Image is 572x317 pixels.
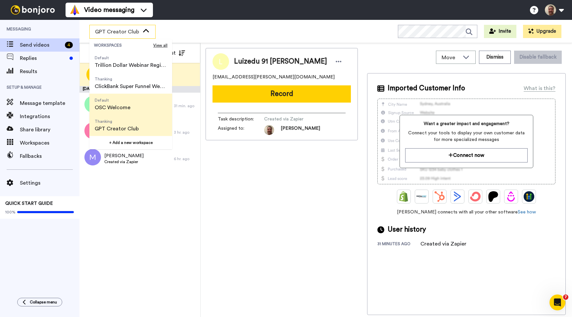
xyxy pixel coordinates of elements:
span: 100% [5,209,16,215]
span: Connect your tools to display your own customer data for more specialized messages [405,130,527,143]
button: Connect now [405,148,527,162]
span: Replies [20,54,67,62]
div: 6 hr. ago [174,156,197,161]
img: GoHighLevel [524,191,534,202]
span: Move [442,54,459,62]
img: Ontraport [416,191,427,202]
span: GPT Creator Club [95,125,139,133]
button: Disable fallback [514,51,562,64]
span: Thanking [95,119,139,124]
span: Settings [20,179,79,187]
div: What is this? [524,84,555,92]
span: Thanking [95,76,167,82]
button: Collapse menu [17,298,62,306]
img: s.png [84,122,101,139]
span: GPT Creator Club [95,28,139,36]
span: View all [153,43,167,48]
span: Share library [20,126,79,134]
span: [PERSON_NAME] [281,125,320,135]
span: ClickBank Super Funnel Webinar Registrants [95,82,167,90]
span: Imported Customer Info [388,83,465,93]
span: Created via Zapier [104,159,144,164]
div: Created via Zapier [420,240,466,248]
span: 7 [563,294,568,300]
span: Default [95,55,167,61]
span: Luizedu 91 [PERSON_NAME] [234,57,327,67]
span: Results [20,68,79,75]
span: Collapse menu [30,299,57,305]
div: 4 [65,42,73,48]
iframe: Intercom live chat [549,294,565,310]
a: See how [518,210,536,214]
img: j.png [84,96,101,113]
span: Integrations [20,113,79,120]
button: Record [213,85,351,103]
div: 3 hr. ago [174,130,197,135]
img: Image of Luizedu 91 sousa [213,53,229,70]
span: Assigned to: [218,125,264,135]
img: m.png [84,149,101,165]
span: [PERSON_NAME] connects with all your other software [377,209,555,215]
span: WORKSPACES [94,43,153,48]
img: ConvertKit [470,191,481,202]
span: Default [95,98,130,103]
span: Task description : [218,116,264,122]
button: Dismiss [479,51,511,64]
img: Patreon [488,191,499,202]
span: QUICK START GUIDE [5,201,53,206]
div: 31 minutes ago [377,241,420,248]
span: Want a greater impact and engagement? [405,120,527,127]
img: Shopify [399,191,409,202]
span: [PERSON_NAME] [104,153,144,159]
span: [EMAIL_ADDRESS][PERSON_NAME][DOMAIN_NAME] [213,74,335,80]
div: 31 min. ago [174,103,197,109]
span: Video messaging [84,5,134,15]
div: [DATE] [79,86,200,93]
img: vm-color.svg [70,5,80,15]
span: Fallbacks [20,152,79,160]
img: Drip [506,191,516,202]
button: + Add a new workspace [89,136,172,149]
span: Message template [20,99,79,107]
span: OSC Welcome [95,104,130,112]
img: bj-logo-header-white.svg [8,5,58,15]
img: efdf060b-c72e-4ad2-9a17-c5eb19b5f934-1554367882.jpg [264,125,274,135]
img: Hubspot [434,191,445,202]
button: Invite [484,25,516,38]
img: ActiveCampaign [452,191,463,202]
span: Trillion Dollar Webinar Registrants [95,61,167,69]
span: Send videos [20,41,62,49]
button: Upgrade [523,25,561,38]
span: Created via Zapier [264,116,327,122]
span: User history [388,225,426,235]
span: Workspaces [20,139,79,147]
